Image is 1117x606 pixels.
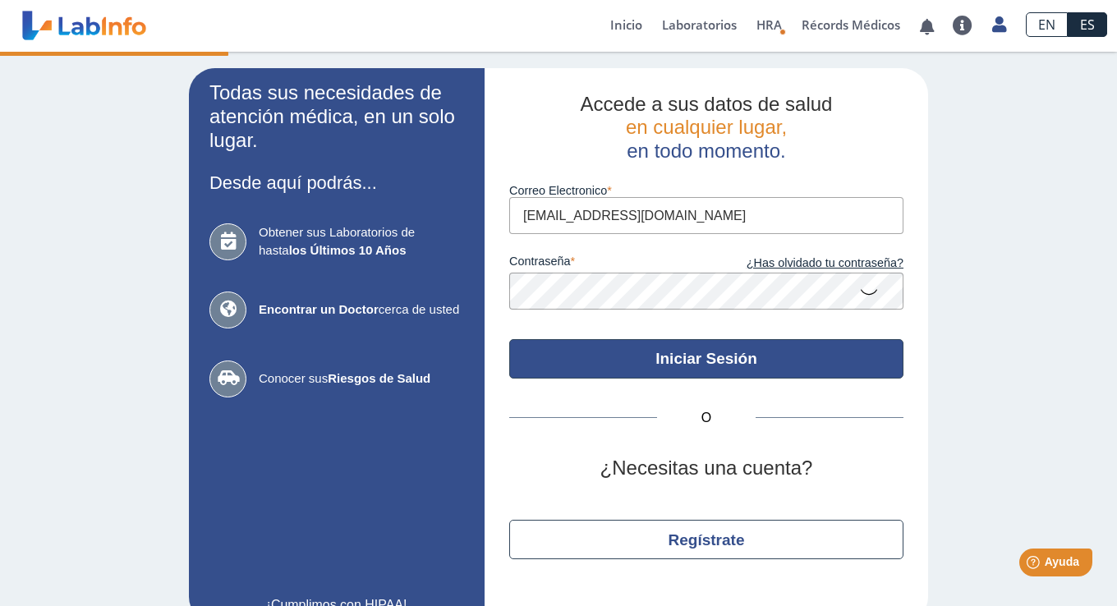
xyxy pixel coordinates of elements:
span: Accede a sus datos de salud [581,93,833,115]
b: Encontrar un Doctor [259,302,379,316]
span: en todo momento. [627,140,785,162]
a: ES [1068,12,1107,37]
span: HRA [756,16,782,33]
span: en cualquier lugar, [626,116,787,138]
a: EN [1026,12,1068,37]
h2: ¿Necesitas una cuenta? [509,457,903,480]
span: O [657,408,756,428]
span: Obtener sus Laboratorios de hasta [259,223,464,260]
label: Correo Electronico [509,184,903,197]
h3: Desde aquí podrás... [209,172,464,193]
iframe: Help widget launcher [971,542,1099,588]
span: Conocer sus [259,370,464,388]
b: Riesgos de Salud [328,371,430,385]
b: los Últimos 10 Años [289,243,407,257]
label: contraseña [509,255,706,273]
h2: Todas sus necesidades de atención médica, en un solo lugar. [209,81,464,152]
button: Regístrate [509,520,903,559]
span: cerca de usted [259,301,464,319]
button: Iniciar Sesión [509,339,903,379]
a: ¿Has olvidado tu contraseña? [706,255,903,273]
